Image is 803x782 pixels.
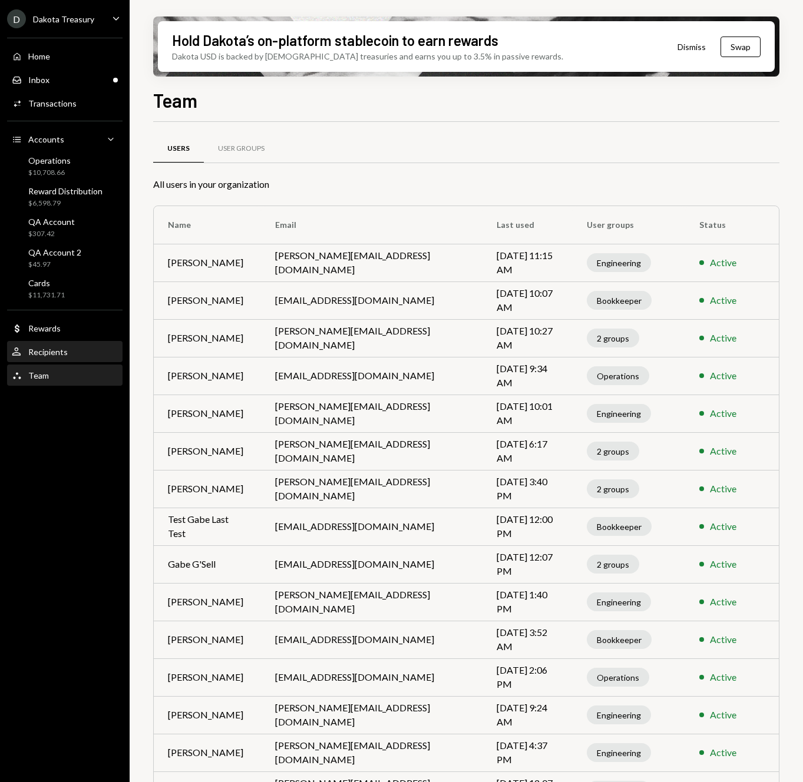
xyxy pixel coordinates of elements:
div: Active [710,331,736,345]
td: [DATE] 10:07 AM [483,281,573,319]
td: [DATE] 2:06 PM [483,658,573,696]
td: [PERSON_NAME] [154,470,261,508]
td: [PERSON_NAME][EMAIL_ADDRESS][DOMAIN_NAME] [261,432,483,470]
div: Home [28,51,50,61]
td: [EMAIL_ADDRESS][DOMAIN_NAME] [261,621,483,658]
a: Cards$11,731.71 [7,274,123,303]
div: Engineering [587,404,651,423]
td: [PERSON_NAME][EMAIL_ADDRESS][DOMAIN_NAME] [261,395,483,432]
div: Active [710,632,736,647]
td: [DATE] 3:52 AM [483,621,573,658]
div: 2 groups [587,479,639,498]
div: QA Account 2 [28,247,81,257]
div: Active [710,256,736,270]
a: Accounts [7,128,123,150]
div: Rewards [28,323,61,333]
div: Transactions [28,98,77,108]
div: Active [710,595,736,609]
th: User groups [573,206,685,244]
td: [PERSON_NAME] [154,734,261,771]
div: Dakota Treasury [33,14,94,24]
td: [PERSON_NAME] [154,696,261,734]
div: Active [710,519,736,534]
div: 2 groups [587,442,639,460]
div: D [7,9,26,28]
td: [DATE] 1:40 PM [483,583,573,621]
div: $11,731.71 [28,290,65,300]
div: Active [710,557,736,571]
div: Inbox [28,75,49,85]
div: Users [167,144,190,154]
div: Active [710,670,736,684]
div: Active [710,745,736,760]
div: Bookkeeper [587,630,652,649]
a: Operations$10,708.66 [7,152,123,180]
td: [DATE] 10:27 AM [483,319,573,357]
td: [DATE] 12:07 PM [483,545,573,583]
td: [DATE] 12:00 PM [483,508,573,545]
div: Operations [587,366,649,385]
div: Team [28,370,49,380]
div: $6,598.79 [28,198,103,208]
td: [PERSON_NAME] [154,319,261,357]
h1: Team [153,88,197,112]
td: [PERSON_NAME][EMAIL_ADDRESS][DOMAIN_NAME] [261,583,483,621]
div: 2 groups [587,555,639,574]
td: [DATE] 4:37 PM [483,734,573,771]
td: [PERSON_NAME] [154,658,261,696]
th: Status [685,206,751,244]
button: Dismiss [663,33,721,61]
a: Recipients [7,341,123,362]
div: Operations [28,155,71,165]
div: Accounts [28,134,64,144]
td: [DATE] 11:15 AM [483,244,573,281]
div: $307.42 [28,229,75,239]
div: Active [710,293,736,307]
div: Bookkeeper [587,517,652,536]
a: Users [153,134,204,164]
td: Test Gabe Last Test [154,508,261,545]
td: [PERSON_NAME][EMAIL_ADDRESS][DOMAIN_NAME] [261,319,483,357]
td: [DATE] 6:17 AM [483,432,573,470]
div: Active [710,369,736,383]
td: [PERSON_NAME] [154,357,261,395]
div: Engineering [587,743,651,762]
a: User Groups [204,134,279,164]
button: Swap [721,37,761,57]
div: Cards [28,278,65,288]
td: [PERSON_NAME][EMAIL_ADDRESS][DOMAIN_NAME] [261,244,483,281]
div: Hold Dakota’s on-platform stablecoin to earn rewards [172,31,498,50]
div: User Groups [218,144,265,154]
td: [DATE] 3:40 PM [483,470,573,508]
div: Engineering [587,592,651,611]
a: Reward Distribution$6,598.79 [7,183,123,211]
a: Transactions [7,92,123,114]
td: [EMAIL_ADDRESS][DOMAIN_NAME] [261,508,483,545]
td: [DATE] 9:24 AM [483,696,573,734]
td: [EMAIL_ADDRESS][DOMAIN_NAME] [261,281,483,319]
div: Recipients [28,347,68,357]
div: Active [710,444,736,458]
div: Active [710,708,736,722]
td: [EMAIL_ADDRESS][DOMAIN_NAME] [261,658,483,696]
div: Engineering [587,253,651,272]
div: Active [710,482,736,496]
div: QA Account [28,217,75,227]
td: [PERSON_NAME] [154,621,261,658]
td: [DATE] 10:01 AM [483,395,573,432]
td: [PERSON_NAME][EMAIL_ADDRESS][DOMAIN_NAME] [261,734,483,771]
td: [PERSON_NAME] [154,432,261,470]
div: All users in your organization [153,177,779,191]
a: Inbox [7,69,123,90]
a: Team [7,365,123,386]
a: QA Account 2$45.97 [7,244,123,272]
a: QA Account$307.42 [7,213,123,241]
td: [EMAIL_ADDRESS][DOMAIN_NAME] [261,357,483,395]
td: [DATE] 9:34 AM [483,357,573,395]
a: Rewards [7,317,123,339]
td: [PERSON_NAME] [154,395,261,432]
td: [EMAIL_ADDRESS][DOMAIN_NAME] [261,545,483,583]
td: [PERSON_NAME][EMAIL_ADDRESS][DOMAIN_NAME] [261,470,483,508]
td: [PERSON_NAME] [154,244,261,281]
div: Engineering [587,705,651,724]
